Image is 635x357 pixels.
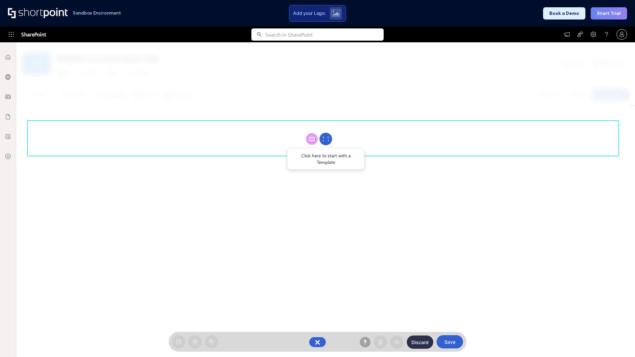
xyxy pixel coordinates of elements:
[331,10,340,17] img: Upload logo
[602,325,635,357] iframe: Chat Widget
[21,26,46,42] span: SharePoint
[591,7,627,20] button: Start Trial
[265,28,384,41] input: Search in SharePoint
[73,11,121,15] h1: Sandbox Environment
[437,335,463,348] button: Save
[293,10,325,16] span: Add your Logo:
[407,336,433,349] button: Discard
[543,7,585,20] button: Book a Demo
